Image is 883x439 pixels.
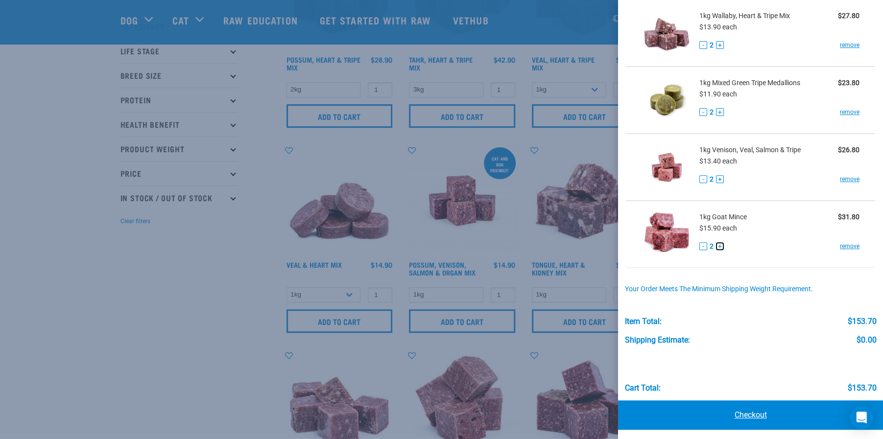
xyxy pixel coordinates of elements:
button: + [716,175,724,183]
button: + [716,242,724,250]
img: Goat Mince [642,209,692,259]
div: Cart total: [625,384,661,393]
div: Item Total: [625,317,662,326]
div: Open Intercom Messenger [850,406,873,429]
div: $153.70 [848,384,876,393]
button: - [699,41,707,49]
strong: $31.80 [838,213,859,221]
div: Shipping Estimate: [625,336,690,345]
span: 2 [710,107,714,117]
div: $153.70 [848,317,876,326]
span: 1kg Mixed Green Tripe Medallions [699,78,800,88]
span: 1kg Wallaby, Heart & Tripe Mix [699,11,790,21]
a: remove [840,41,859,49]
a: Checkout [618,400,883,430]
span: 2 [710,241,714,252]
span: $11.90 each [699,90,737,98]
button: + [716,108,724,116]
span: 2 [710,40,714,50]
button: + [716,41,724,49]
a: remove [840,242,859,251]
span: 2 [710,174,714,185]
span: $15.90 each [699,224,737,232]
strong: $23.80 [838,79,859,87]
span: 1kg Goat Mince [699,212,747,222]
img: Venison, Veal, Salmon & Tripe [642,142,692,192]
span: $13.90 each [699,23,737,31]
button: - [699,108,707,116]
strong: $26.80 [838,146,859,154]
button: - [699,175,707,183]
a: remove [840,108,859,116]
div: Your order meets the minimum shipping weight requirement. [625,285,877,293]
img: Mixed Green Tripe Medallions [642,75,692,125]
span: $13.40 each [699,157,737,165]
img: Wallaby, Heart & Tripe Mix [642,8,692,58]
span: 1kg Venison, Veal, Salmon & Tripe [699,145,801,155]
button: - [699,242,707,250]
strong: $27.80 [838,12,859,20]
a: remove [840,175,859,184]
div: $0.00 [857,336,876,345]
